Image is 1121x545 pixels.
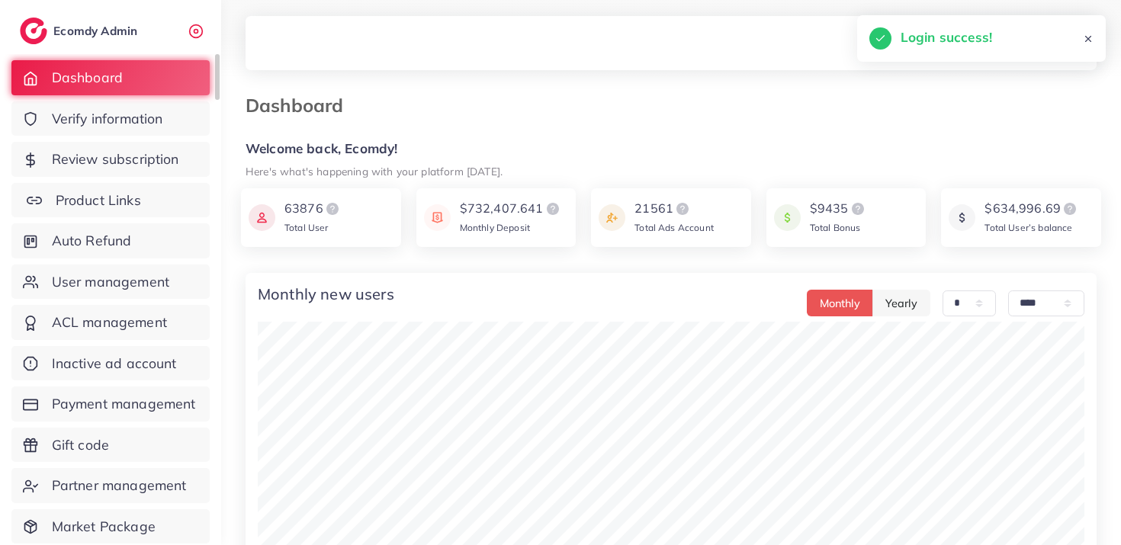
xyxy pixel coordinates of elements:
[673,200,692,218] img: logo
[634,222,714,233] span: Total Ads Account
[11,305,210,340] a: ACL management
[52,272,169,292] span: User management
[849,200,867,218] img: logo
[807,290,873,316] button: Monthly
[872,290,930,316] button: Yearly
[52,68,123,88] span: Dashboard
[984,200,1079,218] div: $634,996.69
[52,435,109,455] span: Gift code
[1061,200,1079,218] img: logo
[544,200,562,218] img: logo
[901,27,992,47] h5: Login success!
[52,354,177,373] span: Inactive ad account
[11,183,210,218] a: Product Links
[11,223,210,258] a: Auto Refund
[56,191,141,210] span: Product Links
[810,222,861,233] span: Total Bonus
[11,428,210,463] a: Gift code
[323,200,342,218] img: logo
[246,141,1097,157] h5: Welcome back, Ecomdy!
[52,476,187,495] span: Partner management
[52,313,167,332] span: ACL management
[20,18,141,44] a: logoEcomdy Admin
[460,222,530,233] span: Monthly Deposit
[246,95,355,117] h3: Dashboard
[249,200,275,236] img: icon payment
[984,222,1072,233] span: Total User’s balance
[52,517,156,537] span: Market Package
[599,200,625,236] img: icon payment
[11,509,210,544] a: Market Package
[52,109,163,129] span: Verify information
[11,264,210,300] a: User management
[774,200,801,236] img: icon payment
[246,165,503,178] small: Here's what's happening with your platform [DATE].
[11,60,210,95] a: Dashboard
[634,200,714,218] div: 21561
[284,200,342,218] div: 63876
[424,200,451,236] img: icon payment
[284,222,329,233] span: Total User
[11,468,210,503] a: Partner management
[11,386,210,422] a: Payment management
[11,142,210,177] a: Review subscription
[52,149,179,169] span: Review subscription
[20,18,47,44] img: logo
[11,346,210,381] a: Inactive ad account
[949,200,975,236] img: icon payment
[52,231,132,251] span: Auto Refund
[810,200,867,218] div: $9435
[460,200,562,218] div: $732,407.641
[11,101,210,136] a: Verify information
[52,394,196,414] span: Payment management
[53,24,141,38] h2: Ecomdy Admin
[258,285,394,303] h4: Monthly new users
